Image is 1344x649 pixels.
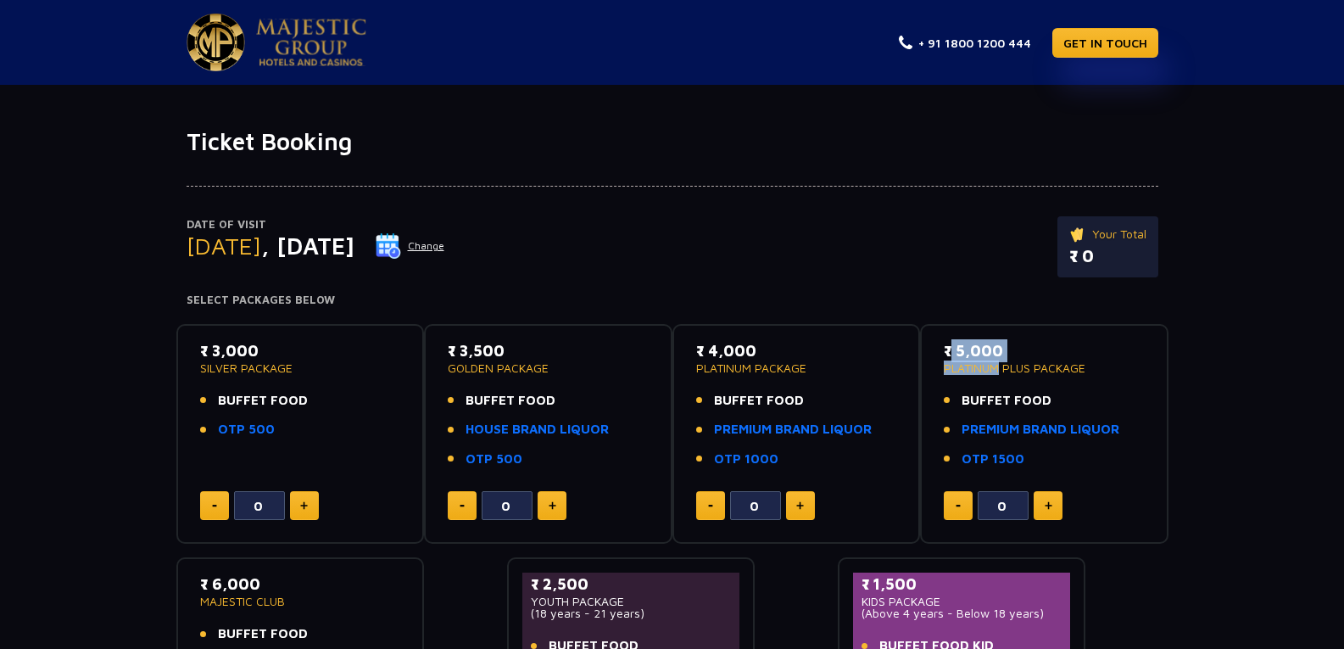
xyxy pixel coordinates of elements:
[212,505,217,507] img: minus
[200,596,401,607] p: MAJESTIC CLUB
[187,216,445,233] p: Date of Visit
[714,450,778,469] a: OTP 1000
[187,232,261,260] span: [DATE]
[962,450,1024,469] a: OTP 1500
[375,232,445,260] button: Change
[187,14,245,71] img: Majestic Pride
[862,573,1062,596] p: ₹ 1,500
[1069,243,1146,269] p: ₹ 0
[218,391,308,411] span: BUFFET FOOD
[200,362,401,374] p: SILVER PACKAGE
[466,391,555,411] span: BUFFET FOOD
[708,505,713,507] img: minus
[531,596,732,607] p: YOUTH PACKAGE
[714,391,804,411] span: BUFFET FOOD
[448,362,649,374] p: GOLDEN PACKAGE
[200,573,401,596] p: ₹ 6,000
[256,19,366,66] img: Majestic Pride
[956,505,961,507] img: minus
[862,607,1062,619] p: (Above 4 years - Below 18 years)
[187,127,1158,156] h1: Ticket Booking
[1069,225,1146,243] p: Your Total
[549,501,556,510] img: plus
[261,232,354,260] span: , [DATE]
[944,339,1145,362] p: ₹ 5,000
[1052,28,1158,58] a: GET IN TOUCH
[460,505,465,507] img: minus
[218,624,308,644] span: BUFFET FOOD
[796,501,804,510] img: plus
[1069,225,1087,243] img: ticket
[531,607,732,619] p: (18 years - 21 years)
[466,420,609,439] a: HOUSE BRAND LIQUOR
[962,391,1051,411] span: BUFFET FOOD
[696,362,897,374] p: PLATINUM PACKAGE
[962,420,1119,439] a: PREMIUM BRAND LIQUOR
[862,596,1062,607] p: KIDS PACKAGE
[466,450,522,469] a: OTP 500
[187,294,1158,307] h4: Select Packages Below
[531,573,732,596] p: ₹ 2,500
[300,501,308,510] img: plus
[714,420,872,439] a: PREMIUM BRAND LIQUOR
[899,34,1031,52] a: + 91 1800 1200 444
[1045,501,1052,510] img: plus
[200,339,401,362] p: ₹ 3,000
[448,339,649,362] p: ₹ 3,500
[696,339,897,362] p: ₹ 4,000
[218,420,275,439] a: OTP 500
[944,362,1145,374] p: PLATINUM PLUS PACKAGE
